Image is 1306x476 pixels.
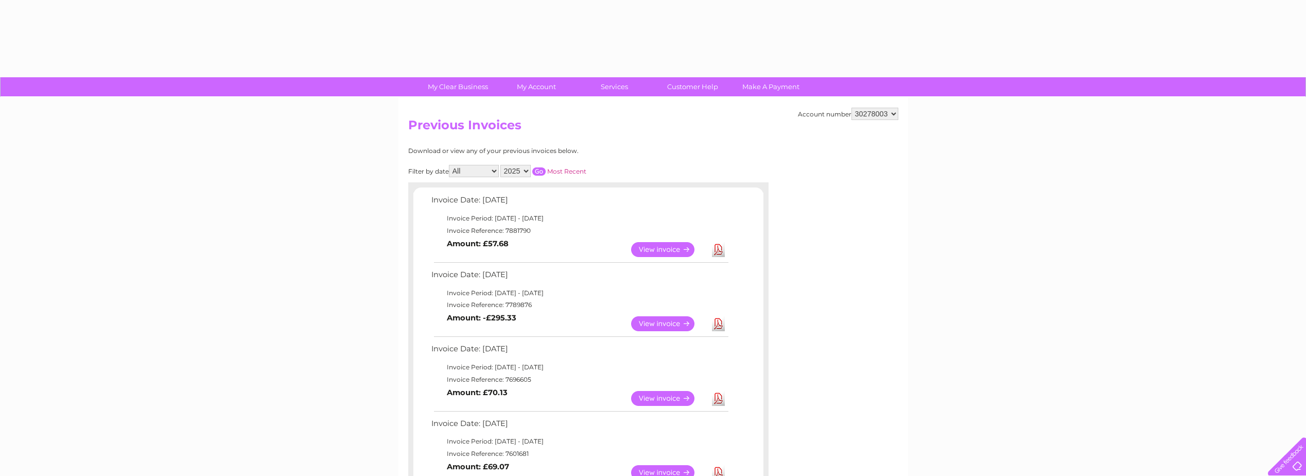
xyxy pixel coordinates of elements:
td: Invoice Reference: 7789876 [429,299,730,311]
b: Amount: £57.68 [447,239,509,248]
td: Invoice Date: [DATE] [429,268,730,287]
a: My Clear Business [415,77,500,96]
div: Filter by date [408,165,678,177]
td: Invoice Period: [DATE] - [DATE] [429,212,730,225]
b: Amount: £70.13 [447,388,508,397]
a: Services [572,77,657,96]
a: View [631,242,707,257]
td: Invoice Date: [DATE] [429,417,730,436]
td: Invoice Reference: 7696605 [429,373,730,386]
a: Make A Payment [728,77,813,96]
td: Invoice Period: [DATE] - [DATE] [429,287,730,299]
b: Amount: £69.07 [447,462,509,471]
td: Invoice Reference: 7881790 [429,225,730,237]
td: Invoice Reference: 7601681 [429,448,730,460]
a: View [631,316,707,331]
a: Download [712,316,725,331]
b: Amount: -£295.33 [447,313,516,322]
td: Invoice Date: [DATE] [429,342,730,361]
a: Download [712,391,725,406]
a: Download [712,242,725,257]
a: Customer Help [650,77,735,96]
a: My Account [494,77,579,96]
td: Invoice Period: [DATE] - [DATE] [429,361,730,373]
a: Most Recent [547,167,586,175]
h2: Previous Invoices [408,118,898,138]
td: Invoice Date: [DATE] [429,193,730,212]
div: Account number [798,108,898,120]
div: Download or view any of your previous invoices below. [408,147,678,155]
a: View [631,391,707,406]
td: Invoice Period: [DATE] - [DATE] [429,435,730,448]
